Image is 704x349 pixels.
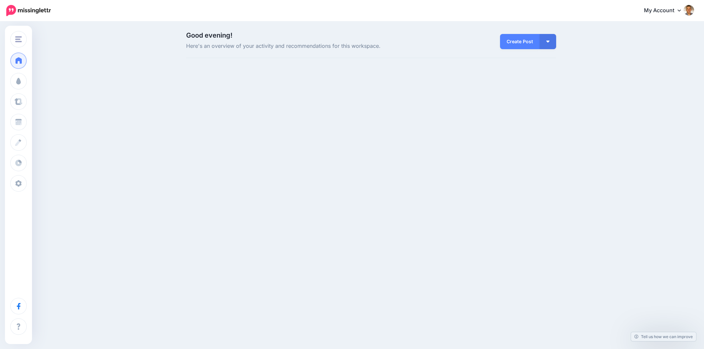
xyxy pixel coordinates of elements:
[631,332,696,341] a: Tell us how we can improve
[186,42,429,50] span: Here's an overview of your activity and recommendations for this workspace.
[6,5,51,16] img: Missinglettr
[15,36,22,42] img: menu.png
[546,41,550,43] img: arrow-down-white.png
[637,3,694,19] a: My Account
[500,34,540,49] a: Create Post
[186,31,232,39] span: Good evening!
